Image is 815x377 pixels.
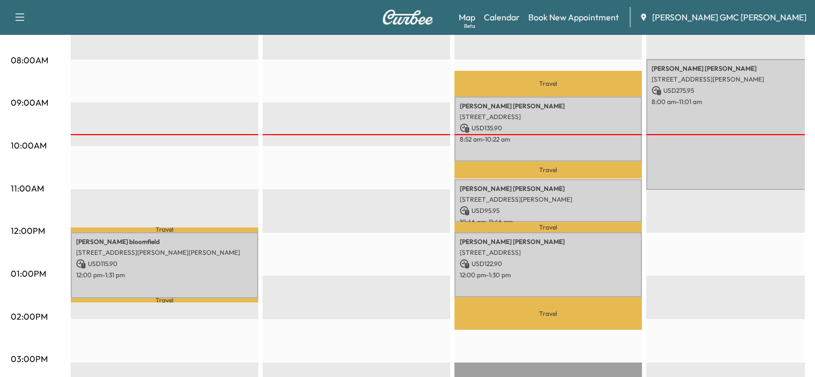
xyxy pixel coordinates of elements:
p: [PERSON_NAME] bloomfield [76,238,253,246]
p: 12:00 pm - 1:30 pm [460,271,637,279]
p: 01:00PM [11,267,46,280]
p: Travel [454,222,642,232]
p: [STREET_ADDRESS][PERSON_NAME] [460,195,637,204]
p: Travel [454,161,642,179]
p: 03:00PM [11,352,48,365]
p: 10:46 am - 11:46 am [460,218,637,226]
a: MapBeta [459,11,475,24]
p: [STREET_ADDRESS] [460,113,637,121]
p: Travel [454,297,642,330]
p: 02:00PM [11,310,48,323]
p: [PERSON_NAME] [PERSON_NAME] [460,184,637,193]
p: USD 115.90 [76,259,253,269]
span: [PERSON_NAME] GMC [PERSON_NAME] [652,11,806,24]
p: 09:00AM [11,96,48,109]
p: USD 135.90 [460,123,637,133]
a: Calendar [484,11,520,24]
img: Curbee Logo [382,10,433,25]
a: Book New Appointment [528,11,619,24]
p: Travel [71,227,258,232]
p: Travel [454,71,642,97]
p: Travel [71,298,258,302]
p: USD 122.90 [460,259,637,269]
p: [STREET_ADDRESS] [460,248,637,257]
p: 8:52 am - 10:22 am [460,135,637,144]
p: USD 95.95 [460,206,637,216]
p: 12:00PM [11,224,45,237]
p: 11:00AM [11,182,44,195]
p: 08:00AM [11,54,48,66]
p: [STREET_ADDRESS][PERSON_NAME][PERSON_NAME] [76,248,253,257]
p: 12:00 pm - 1:31 pm [76,271,253,279]
p: [PERSON_NAME] [PERSON_NAME] [460,238,637,246]
p: [PERSON_NAME] [PERSON_NAME] [460,102,637,110]
p: 10:00AM [11,139,47,152]
div: Beta [464,22,475,30]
